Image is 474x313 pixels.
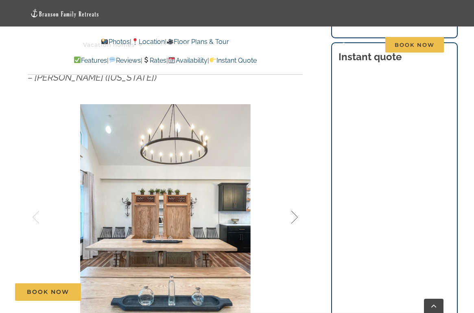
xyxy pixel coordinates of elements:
[341,32,367,58] a: Contact
[168,57,207,64] a: Availability
[28,55,303,66] p: | | | |
[296,42,315,48] span: About
[168,57,175,63] img: 📆
[83,42,135,48] span: Vacation homes
[209,57,257,64] a: Instant Quote
[161,42,201,48] span: Things to do
[296,32,323,58] a: About
[74,57,81,63] img: ✅
[30,9,99,18] img: Branson Family Retreats Logo
[210,57,216,63] img: 👉
[161,32,209,58] a: Things to do
[28,72,157,83] em: – [PERSON_NAME] ([US_STATE])
[385,37,444,53] span: Book Now
[341,42,367,48] span: Contact
[74,57,107,64] a: Features
[109,57,116,63] img: 💬
[143,57,149,63] img: 💲
[109,57,141,64] a: Reviews
[227,42,270,48] span: Deals & More
[27,289,69,295] span: Book Now
[142,57,166,64] a: Rates
[15,283,81,301] a: Book Now
[83,32,142,58] a: Vacation homes
[83,32,444,58] nav: Main Menu Sticky
[227,32,277,58] a: Deals & More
